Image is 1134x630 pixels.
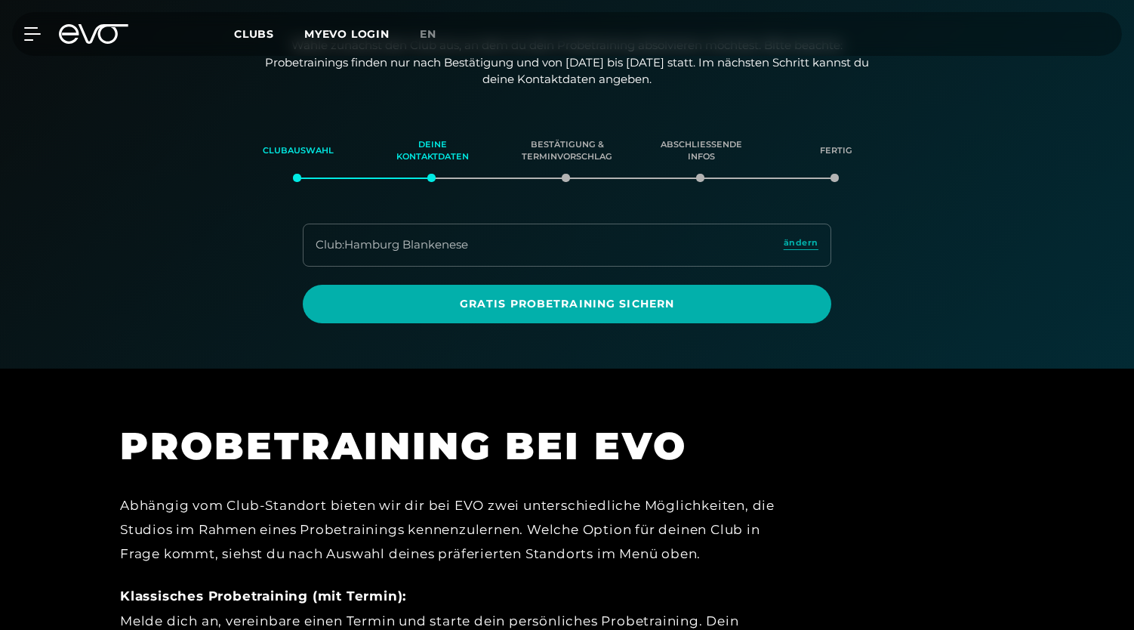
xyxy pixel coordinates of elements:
h1: PROBETRAINING BEI EVO [120,422,800,471]
div: Clubauswahl [250,131,347,171]
div: Abschließende Infos [653,131,750,171]
a: Clubs [234,26,304,41]
strong: Klassisches Probetraining (mit Termin): [120,588,406,604]
span: Gratis Probetraining sichern [339,296,795,312]
div: Club : Hamburg Blankenese [316,236,468,254]
a: Gratis Probetraining sichern [303,285,831,323]
a: en [420,26,455,43]
span: Clubs [234,27,274,41]
div: Fertig [787,131,884,171]
span: ändern [784,236,818,249]
a: ändern [784,236,818,254]
a: MYEVO LOGIN [304,27,390,41]
div: Abhängig vom Club-Standort bieten wir dir bei EVO zwei unterschiedliche Möglichkeiten, die Studio... [120,493,800,567]
span: en [420,27,436,41]
div: Deine Kontaktdaten [384,131,481,171]
div: Bestätigung & Terminvorschlag [519,131,615,171]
